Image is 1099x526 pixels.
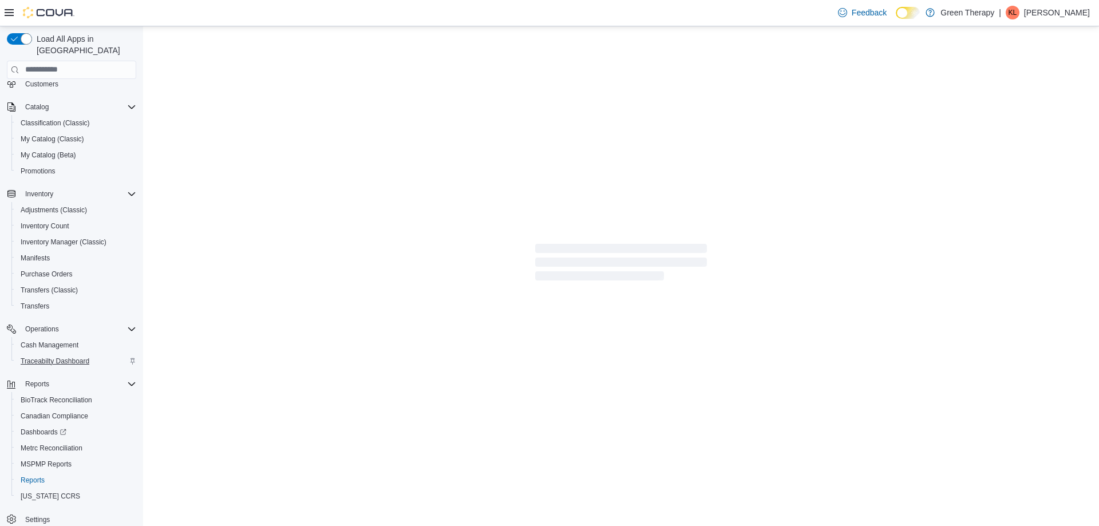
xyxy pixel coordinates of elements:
a: My Catalog (Beta) [16,148,81,162]
span: Cash Management [21,341,78,350]
button: Operations [21,322,64,336]
button: Traceabilty Dashboard [11,353,141,369]
a: Dashboards [16,425,71,439]
span: My Catalog (Classic) [21,135,84,144]
button: Inventory Count [11,218,141,234]
a: Inventory Count [16,219,74,233]
a: Customers [21,77,63,91]
a: Classification (Classic) [16,116,94,130]
button: Transfers [11,298,141,314]
button: Metrc Reconciliation [11,440,141,456]
button: Customers [2,75,141,92]
span: Traceabilty Dashboard [16,354,136,368]
button: Catalog [2,99,141,115]
a: Inventory Manager (Classic) [16,235,111,249]
span: MSPMP Reports [21,460,72,469]
span: Dashboards [21,428,66,437]
span: Adjustments (Classic) [21,205,87,215]
a: Dashboards [11,424,141,440]
span: Washington CCRS [16,489,136,503]
span: Catalog [25,102,49,112]
p: | [999,6,1001,19]
button: Inventory [2,186,141,202]
span: [US_STATE] CCRS [21,492,80,501]
span: MSPMP Reports [16,457,136,471]
button: Promotions [11,163,141,179]
span: Inventory Manager (Classic) [16,235,136,249]
span: Inventory [25,189,53,199]
span: Canadian Compliance [16,409,136,423]
a: MSPMP Reports [16,457,76,471]
button: Classification (Classic) [11,115,141,131]
span: Inventory Count [21,222,69,231]
button: Cash Management [11,337,141,353]
div: Kyle Lack [1006,6,1019,19]
span: Load All Apps in [GEOGRAPHIC_DATA] [32,33,136,56]
a: [US_STATE] CCRS [16,489,85,503]
a: Transfers [16,299,54,313]
span: Canadian Compliance [21,412,88,421]
a: Manifests [16,251,54,265]
a: Metrc Reconciliation [16,441,87,455]
a: Purchase Orders [16,267,77,281]
span: My Catalog (Beta) [21,151,76,160]
span: My Catalog (Beta) [16,148,136,162]
span: Manifests [21,254,50,263]
span: Adjustments (Classic) [16,203,136,217]
span: Reports [25,379,49,389]
img: Cova [23,7,74,18]
button: Purchase Orders [11,266,141,282]
span: Classification (Classic) [21,118,90,128]
span: Metrc Reconciliation [16,441,136,455]
button: MSPMP Reports [11,456,141,472]
span: Purchase Orders [16,267,136,281]
span: Inventory [21,187,136,201]
span: BioTrack Reconciliation [16,393,136,407]
span: Manifests [16,251,136,265]
button: Reports [2,376,141,392]
span: KL [1009,6,1017,19]
button: Catalog [21,100,53,114]
a: Adjustments (Classic) [16,203,92,217]
span: Classification (Classic) [16,116,136,130]
span: Metrc Reconciliation [21,444,82,453]
span: Reports [21,476,45,485]
button: My Catalog (Classic) [11,131,141,147]
span: My Catalog (Classic) [16,132,136,146]
span: Customers [25,80,58,89]
span: Promotions [21,167,56,176]
a: Traceabilty Dashboard [16,354,94,368]
button: Transfers (Classic) [11,282,141,298]
button: Reports [11,472,141,488]
button: Manifests [11,250,141,266]
input: Dark Mode [896,7,920,19]
a: Reports [16,473,49,487]
span: Inventory Count [16,219,136,233]
span: Purchase Orders [21,270,73,279]
button: Canadian Compliance [11,408,141,424]
span: Transfers (Classic) [21,286,78,295]
button: [US_STATE] CCRS [11,488,141,504]
button: Adjustments (Classic) [11,202,141,218]
span: Transfers [21,302,49,311]
a: My Catalog (Classic) [16,132,89,146]
a: Feedback [833,1,891,24]
span: Customers [21,76,136,90]
span: Feedback [852,7,887,18]
span: Operations [21,322,136,336]
a: Canadian Compliance [16,409,93,423]
button: Reports [21,377,54,391]
a: BioTrack Reconciliation [16,393,97,407]
span: Dashboards [16,425,136,439]
span: BioTrack Reconciliation [21,396,92,405]
span: Promotions [16,164,136,178]
span: Transfers [16,299,136,313]
span: Transfers (Classic) [16,283,136,297]
a: Transfers (Classic) [16,283,82,297]
span: Settings [25,515,50,524]
button: BioTrack Reconciliation [11,392,141,408]
span: Operations [25,325,59,334]
button: Inventory Manager (Classic) [11,234,141,250]
a: Promotions [16,164,60,178]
